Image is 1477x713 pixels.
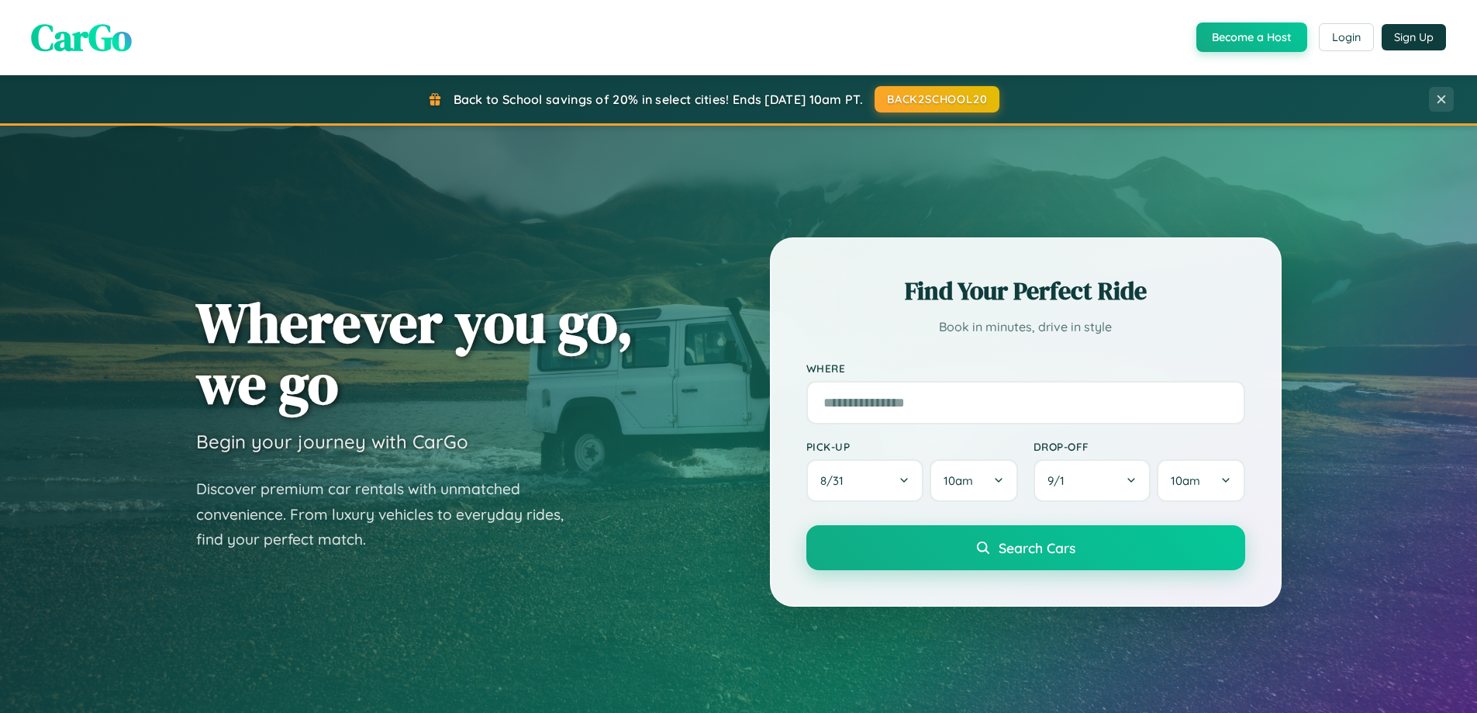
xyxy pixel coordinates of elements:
span: 10am [944,473,973,488]
span: 9 / 1 [1047,473,1072,488]
span: Back to School savings of 20% in select cities! Ends [DATE] 10am PT. [454,92,863,107]
button: 9/1 [1034,459,1151,502]
h3: Begin your journey with CarGo [196,430,468,453]
label: Pick-up [806,440,1018,453]
span: CarGo [31,12,132,63]
button: Login [1319,23,1374,51]
button: Search Cars [806,525,1245,570]
p: Book in minutes, drive in style [806,316,1245,338]
button: BACK2SCHOOL20 [875,86,999,112]
button: 10am [930,459,1017,502]
p: Discover premium car rentals with unmatched convenience. From luxury vehicles to everyday rides, ... [196,476,584,552]
button: Sign Up [1382,24,1446,50]
span: 8 / 31 [820,473,851,488]
h2: Find Your Perfect Ride [806,274,1245,308]
h1: Wherever you go, we go [196,292,633,414]
button: 8/31 [806,459,924,502]
button: Become a Host [1196,22,1307,52]
label: Drop-off [1034,440,1245,453]
span: Search Cars [999,539,1075,556]
label: Where [806,362,1245,375]
span: 10am [1171,473,1200,488]
button: 10am [1157,459,1244,502]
